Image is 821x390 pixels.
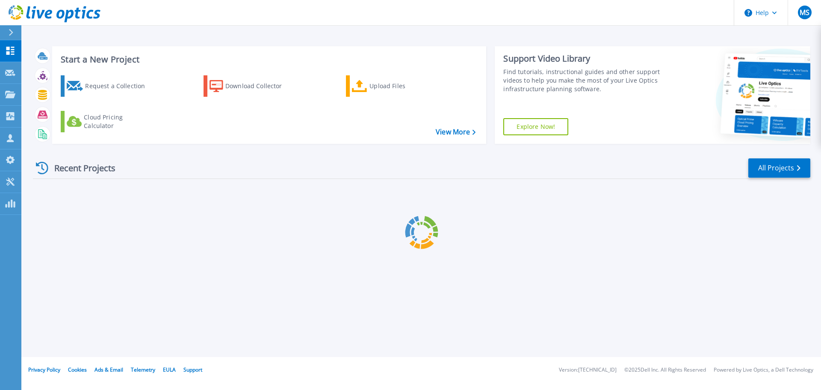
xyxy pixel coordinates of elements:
li: Powered by Live Optics, a Dell Technology [714,367,813,373]
div: Cloud Pricing Calculator [84,113,152,130]
a: Cookies [68,366,87,373]
a: EULA [163,366,176,373]
a: Support [183,366,202,373]
a: Cloud Pricing Calculator [61,111,156,132]
li: Version: [TECHNICAL_ID] [559,367,617,373]
li: © 2025 Dell Inc. All Rights Reserved [624,367,706,373]
a: Download Collector [204,75,299,97]
a: Explore Now! [503,118,568,135]
a: Privacy Policy [28,366,60,373]
div: Find tutorials, instructional guides and other support videos to help you make the most of your L... [503,68,664,93]
div: Request a Collection [85,77,154,95]
a: All Projects [748,158,810,178]
a: Ads & Email [95,366,123,373]
span: MS [800,9,809,16]
a: Request a Collection [61,75,156,97]
a: View More [436,128,475,136]
div: Upload Files [369,77,438,95]
div: Download Collector [225,77,294,95]
a: Upload Files [346,75,441,97]
div: Support Video Library [503,53,664,64]
div: Recent Projects [33,158,127,179]
a: Telemetry [131,366,155,373]
h3: Start a New Project [61,55,475,64]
